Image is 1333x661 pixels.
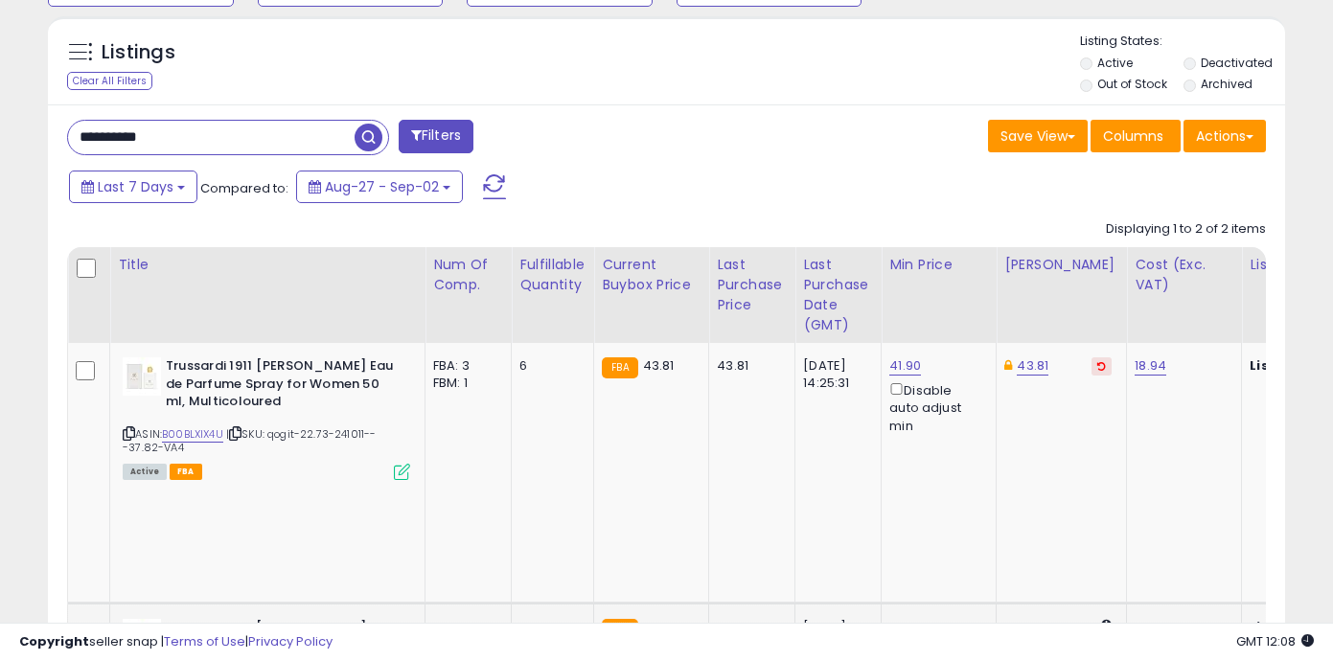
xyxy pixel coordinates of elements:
[1201,55,1273,71] label: Deactivated
[988,120,1088,152] button: Save View
[19,633,333,651] div: seller snap | |
[69,171,197,203] button: Last 7 Days
[889,379,981,435] div: Disable auto adjust min
[19,632,89,650] strong: Copyright
[1201,76,1253,92] label: Archived
[1004,255,1118,275] div: [PERSON_NAME]
[1091,120,1181,152] button: Columns
[248,632,333,650] a: Privacy Policy
[803,255,873,335] div: Last Purchase Date (GMT)
[717,255,787,315] div: Last Purchase Price
[803,357,866,392] div: [DATE] 14:25:31
[170,464,202,480] span: FBA
[102,39,175,66] h5: Listings
[519,357,579,375] div: 6
[1236,632,1314,650] span: 2025-09-10 12:08 GMT
[602,255,701,295] div: Current Buybox Price
[200,179,288,197] span: Compared to:
[1080,33,1285,51] p: Listing States:
[296,171,463,203] button: Aug-27 - Sep-02
[433,255,503,295] div: Num of Comp.
[433,357,496,375] div: FBA: 3
[602,357,637,378] small: FBA
[123,357,410,478] div: ASIN:
[1017,356,1048,376] a: 43.81
[1135,255,1233,295] div: Cost (Exc. VAT)
[643,356,675,375] span: 43.81
[325,177,439,196] span: Aug-27 - Sep-02
[1097,55,1133,71] label: Active
[98,177,173,196] span: Last 7 Days
[1184,120,1266,152] button: Actions
[123,357,161,396] img: 31KBdbomrlL._SL40_.jpg
[1106,220,1266,239] div: Displaying 1 to 2 of 2 items
[1103,126,1163,146] span: Columns
[166,357,399,416] b: Trussardi 1911 [PERSON_NAME] Eau de Parfume Spray for Women 50 ml, Multicoloured
[123,426,377,455] span: | SKU: qogit-22.73-241011---37.82-VA4
[889,356,921,376] a: 41.90
[67,72,152,90] div: Clear All Filters
[717,357,780,375] div: 43.81
[1135,356,1166,376] a: 18.94
[123,464,167,480] span: All listings currently available for purchase on Amazon
[433,375,496,392] div: FBM: 1
[118,255,417,275] div: Title
[399,120,473,153] button: Filters
[889,255,988,275] div: Min Price
[519,255,586,295] div: Fulfillable Quantity
[1097,76,1167,92] label: Out of Stock
[162,426,223,443] a: B00BLXIX4U
[164,632,245,650] a: Terms of Use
